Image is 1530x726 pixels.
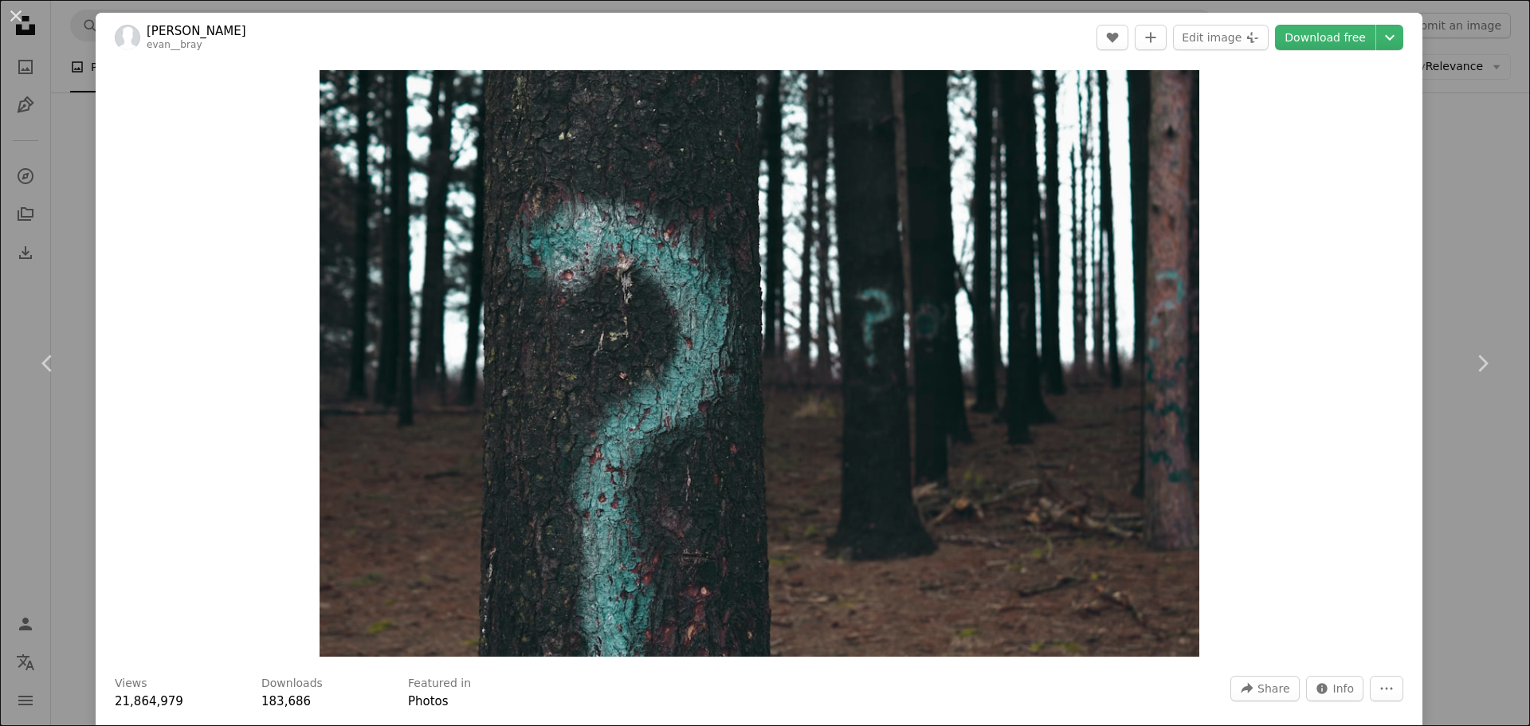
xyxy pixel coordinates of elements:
button: Zoom in on this image [320,70,1199,657]
a: Photos [408,694,449,708]
img: forest trees marked with question marks [320,70,1199,657]
h3: Downloads [261,676,323,692]
h3: Featured in [408,676,471,692]
span: 183,686 [261,694,311,708]
span: Share [1257,677,1289,700]
span: 21,864,979 [115,694,183,708]
a: [PERSON_NAME] [147,23,246,39]
h3: Views [115,676,147,692]
a: Next [1434,287,1530,440]
button: Share this image [1230,676,1299,701]
button: Choose download size [1376,25,1403,50]
button: Like [1096,25,1128,50]
button: Edit image [1173,25,1269,50]
button: More Actions [1370,676,1403,701]
img: Go to Evan Dennis's profile [115,25,140,50]
a: Download free [1275,25,1375,50]
button: Add to Collection [1135,25,1167,50]
span: Info [1333,677,1355,700]
button: Stats about this image [1306,676,1364,701]
a: evan__bray [147,39,202,50]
